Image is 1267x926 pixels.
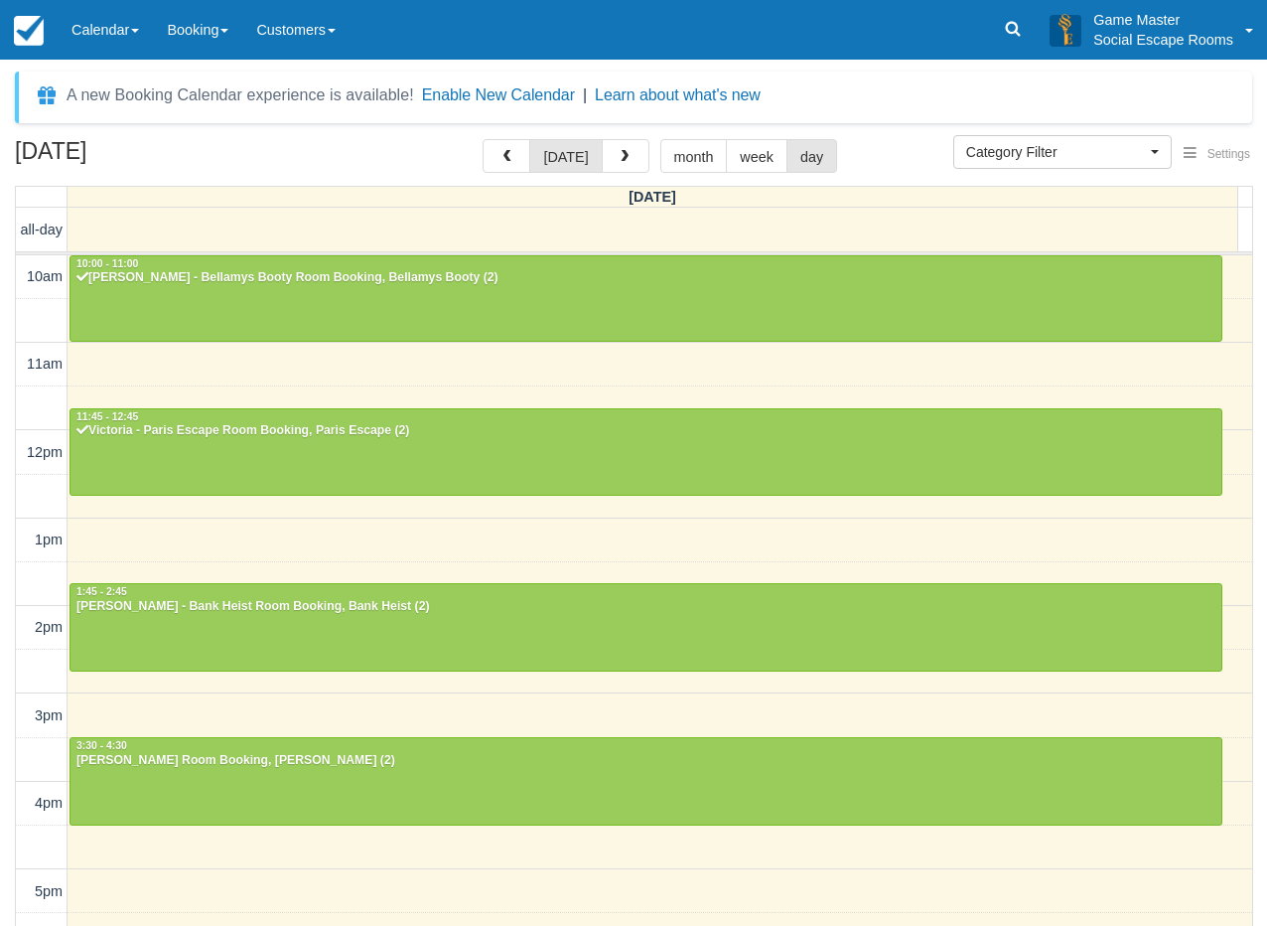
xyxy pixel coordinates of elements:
button: Settings [1172,140,1262,169]
span: 5pm [35,883,63,899]
div: [PERSON_NAME] Room Booking, [PERSON_NAME] (2) [75,753,1216,769]
a: 1:45 - 2:45[PERSON_NAME] - Bank Heist Room Booking, Bank Heist (2) [70,583,1222,671]
img: checkfront-main-nav-mini-logo.png [14,16,44,46]
span: Settings [1207,147,1250,161]
p: Game Master [1093,10,1233,30]
span: 3pm [35,707,63,723]
div: [PERSON_NAME] - Bank Heist Room Booking, Bank Heist (2) [75,599,1216,615]
span: 4pm [35,795,63,811]
button: week [726,139,787,173]
span: Category Filter [966,142,1146,162]
span: 11:45 - 12:45 [76,411,138,422]
span: 2pm [35,619,63,635]
button: Enable New Calendar [422,85,575,105]
a: Learn about what's new [595,86,761,103]
span: 1:45 - 2:45 [76,586,127,597]
span: [DATE] [629,189,676,205]
span: 12pm [27,444,63,460]
a: 10:00 - 11:00[PERSON_NAME] - Bellamys Booty Room Booking, Bellamys Booty (2) [70,255,1222,343]
span: 10:00 - 11:00 [76,258,138,269]
span: | [583,86,587,103]
span: 11am [27,356,63,372]
span: 1pm [35,532,63,547]
p: Social Escape Rooms [1093,30,1233,50]
img: A3 [1050,14,1081,46]
a: 11:45 - 12:45Victoria - Paris Escape Room Booking, Paris Escape (2) [70,408,1222,496]
span: 10am [27,268,63,284]
button: [DATE] [529,139,602,173]
a: 3:30 - 4:30[PERSON_NAME] Room Booking, [PERSON_NAME] (2) [70,737,1222,825]
h2: [DATE] [15,139,266,176]
div: Victoria - Paris Escape Room Booking, Paris Escape (2) [75,423,1216,439]
span: all-day [21,222,63,237]
button: day [786,139,837,173]
button: month [660,139,728,173]
div: [PERSON_NAME] - Bellamys Booty Room Booking, Bellamys Booty (2) [75,270,1216,286]
span: 3:30 - 4:30 [76,740,127,751]
div: A new Booking Calendar experience is available! [67,83,414,107]
button: Category Filter [953,135,1172,169]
